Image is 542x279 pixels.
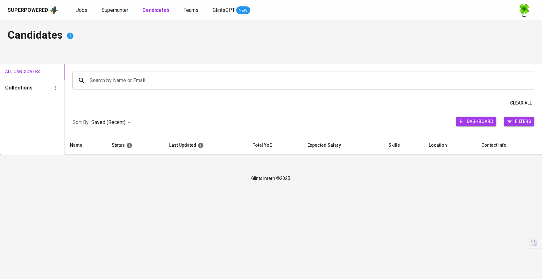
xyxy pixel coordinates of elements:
[302,136,383,155] th: Expected Salary
[515,117,531,126] span: Filters
[76,6,89,14] a: Jobs
[213,7,235,13] span: GlintsGPT
[184,6,200,14] a: Teams
[142,6,171,14] a: Candidates
[142,7,169,13] b: Candidates
[248,136,302,155] th: Total YoE
[456,117,496,126] button: Dashboard
[467,117,493,126] span: Dashboard
[504,117,534,126] button: Filters
[102,6,130,14] a: Superhunter
[424,136,476,155] th: Location
[508,97,534,109] button: Clear All
[8,5,58,15] a: Superpoweredapp logo
[8,7,48,14] div: Superpowered
[5,68,31,76] span: All Candidates
[91,119,125,126] p: Saved (Recent)
[8,28,534,43] h4: Candidates
[49,5,58,15] img: app logo
[518,4,531,17] img: f9493b8c-82b8-4f41-8722-f5d69bb1b761.jpg
[164,136,248,155] th: Last Updated
[213,6,250,14] a: GlintsGPT NEW
[91,117,133,128] div: Saved (Recent)
[383,136,424,155] th: Skills
[236,7,250,14] span: NEW
[5,83,33,92] h6: Collections
[184,7,199,13] span: Teams
[107,136,164,155] th: Status
[476,136,542,155] th: Contact Info
[76,7,87,13] span: Jobs
[65,136,107,155] th: Name
[72,119,89,126] p: Sort By
[510,99,532,107] span: Clear All
[102,7,128,13] span: Superhunter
